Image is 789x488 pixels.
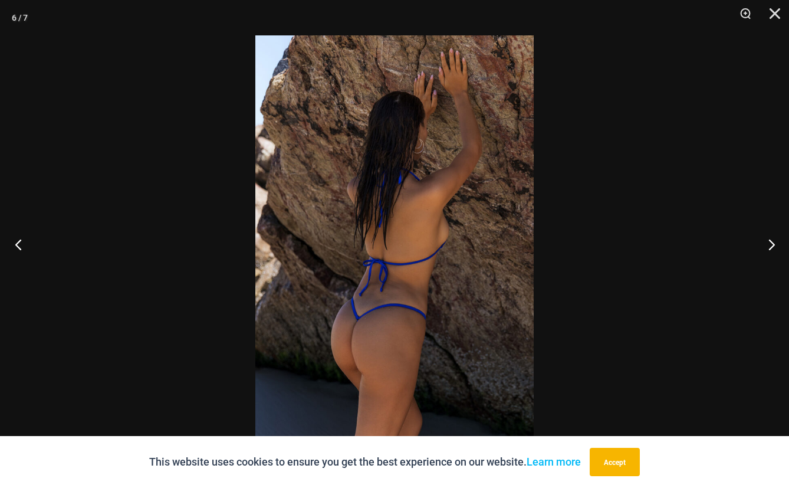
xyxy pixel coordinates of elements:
div: 6 / 7 [12,9,28,27]
a: Learn more [527,456,581,468]
img: Link Cobalt Blue 3070 Top 4855 Bottom 05 [255,35,534,453]
p: This website uses cookies to ensure you get the best experience on our website. [149,453,581,471]
button: Accept [590,448,640,476]
button: Next [745,215,789,274]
